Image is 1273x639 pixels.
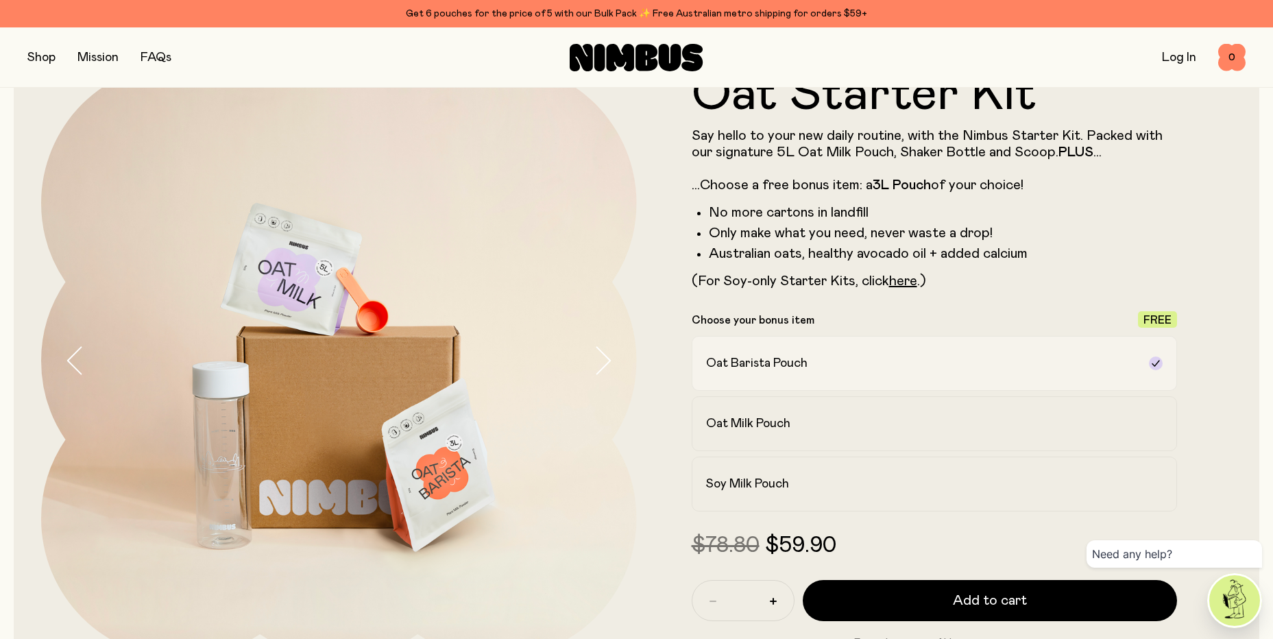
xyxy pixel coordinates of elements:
[141,51,171,64] a: FAQs
[706,476,789,492] h2: Soy Milk Pouch
[803,580,1178,621] button: Add to cart
[692,313,814,327] p: Choose your bonus item
[1143,315,1172,326] span: Free
[709,245,1178,262] li: Australian oats, healthy avocado oil + added calcium
[1218,44,1246,71] button: 0
[953,591,1027,610] span: Add to cart
[709,225,1178,241] li: Only make what you need, never waste a drop!
[1058,145,1093,159] strong: PLUS
[765,535,836,557] span: $59.90
[77,51,119,64] a: Mission
[706,355,808,372] h2: Oat Barista Pouch
[692,128,1178,193] p: Say hello to your new daily routine, with the Nimbus Starter Kit. Packed with our signature 5L Oa...
[893,178,931,192] strong: Pouch
[692,273,1178,289] p: (For Soy-only Starter Kits, click .)
[1162,51,1196,64] a: Log In
[692,70,1178,119] h1: Oat Starter Kit
[1087,540,1262,568] div: Need any help?
[889,274,917,288] a: here
[709,204,1178,221] li: No more cartons in landfill
[1209,575,1260,626] img: agent
[706,415,790,432] h2: Oat Milk Pouch
[873,178,889,192] strong: 3L
[27,5,1246,22] div: Get 6 pouches for the price of 5 with our Bulk Pack ✨ Free Australian metro shipping for orders $59+
[692,535,760,557] span: $78.80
